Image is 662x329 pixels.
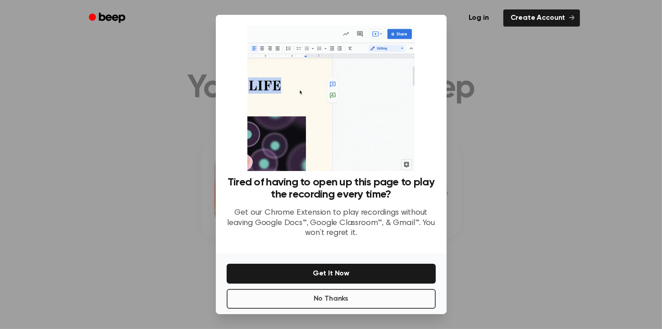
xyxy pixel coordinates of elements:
a: Log in [460,8,498,28]
a: Create Account [503,9,580,27]
h3: Tired of having to open up this page to play the recording every time? [227,176,436,201]
img: Beep extension in action [247,26,415,171]
button: No Thanks [227,289,436,309]
button: Get It Now [227,264,436,284]
a: Beep [82,9,133,27]
p: Get our Chrome Extension to play recordings without leaving Google Docs™, Google Classroom™, & Gm... [227,208,436,239]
